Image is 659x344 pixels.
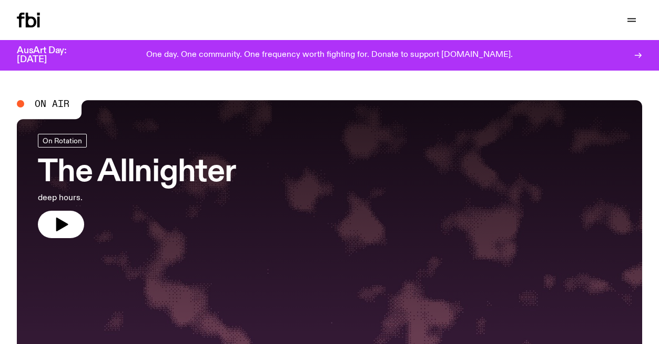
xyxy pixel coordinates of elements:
a: The Allnighterdeep hours. [38,134,236,238]
h3: AusArt Day: [DATE] [17,46,84,64]
a: On Rotation [38,134,87,148]
span: On Rotation [43,136,82,144]
span: On Air [35,99,69,109]
p: One day. One community. One frequency worth fighting for. Donate to support [DOMAIN_NAME]. [146,51,513,60]
p: deep hours. [38,192,236,204]
h3: The Allnighter [38,158,236,188]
